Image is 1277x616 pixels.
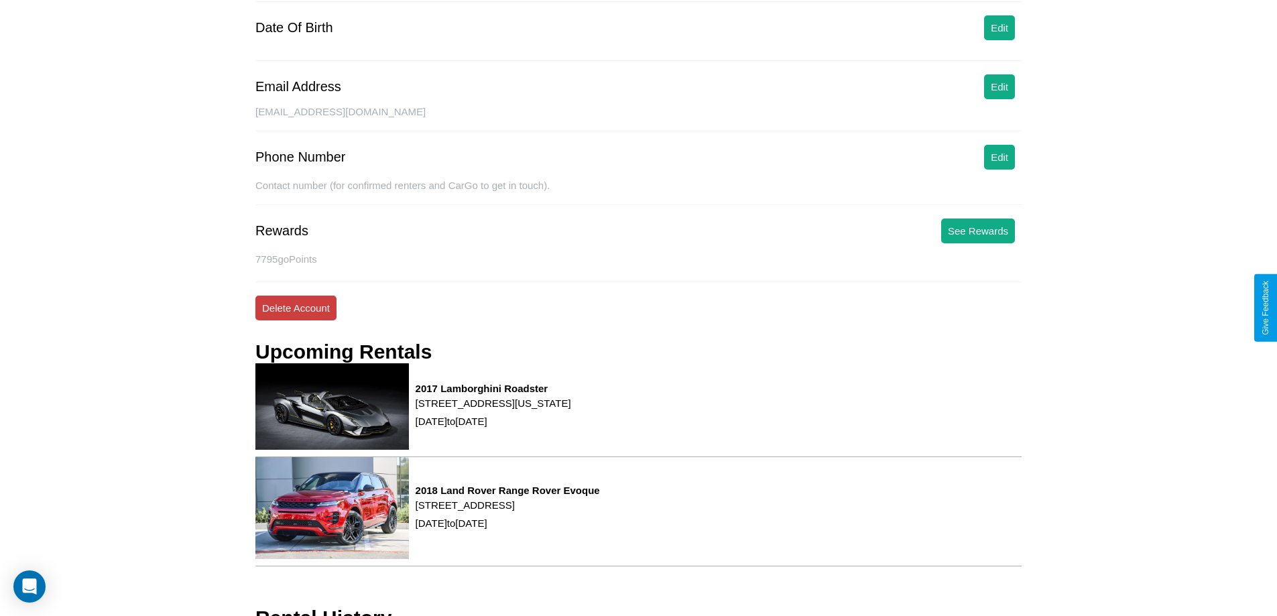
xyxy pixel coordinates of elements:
[941,219,1015,243] button: See Rewards
[416,383,571,394] h3: 2017 Lamborghini Roadster
[255,79,341,95] div: Email Address
[13,570,46,603] div: Open Intercom Messenger
[416,394,571,412] p: [STREET_ADDRESS][US_STATE]
[416,514,600,532] p: [DATE] to [DATE]
[255,20,333,36] div: Date Of Birth
[255,457,409,560] img: rental
[416,412,571,430] p: [DATE] to [DATE]
[255,250,1022,268] p: 7795 goPoints
[416,496,600,514] p: [STREET_ADDRESS]
[255,363,409,450] img: rental
[255,106,1022,131] div: [EMAIL_ADDRESS][DOMAIN_NAME]
[1261,281,1270,335] div: Give Feedback
[255,223,308,239] div: Rewards
[416,485,600,496] h3: 2018 Land Rover Range Rover Evoque
[984,145,1015,170] button: Edit
[984,15,1015,40] button: Edit
[255,149,346,165] div: Phone Number
[255,180,1022,205] div: Contact number (for confirmed renters and CarGo to get in touch).
[255,296,337,320] button: Delete Account
[255,341,432,363] h3: Upcoming Rentals
[984,74,1015,99] button: Edit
